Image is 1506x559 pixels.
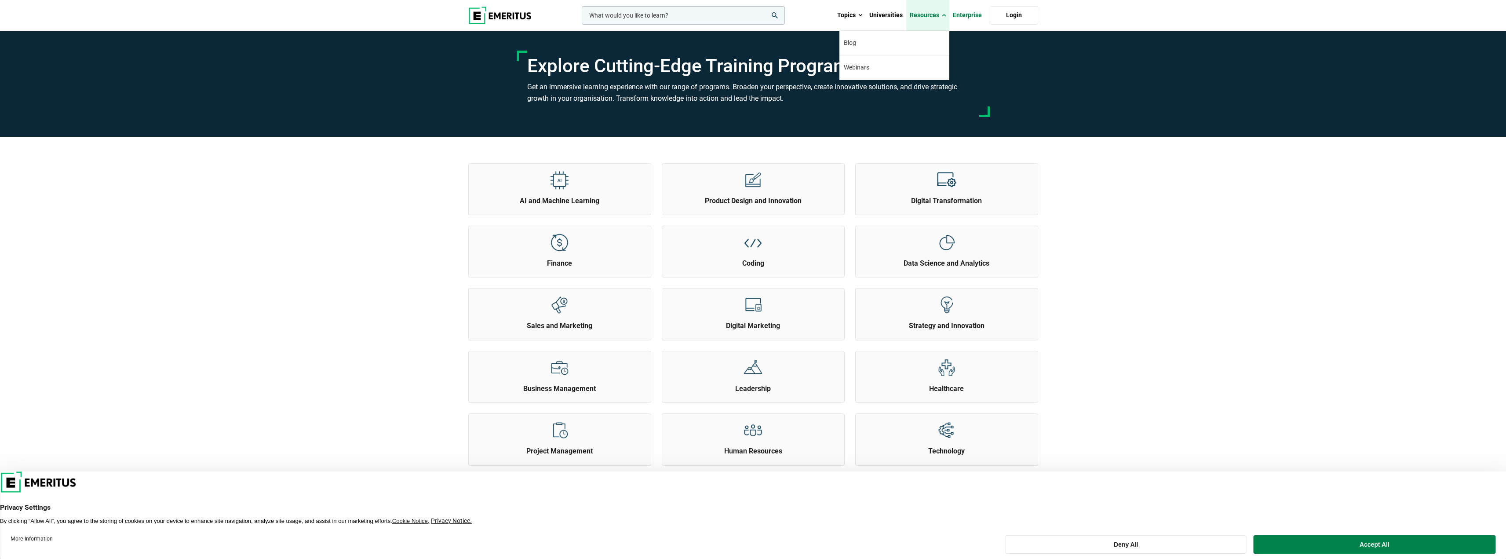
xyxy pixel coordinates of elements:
h2: Digital Transformation [858,196,1036,206]
h2: Business Management [471,384,649,394]
a: Explore Topics Human Resources [662,414,844,456]
h2: Project Management [471,446,649,456]
h2: Technology [858,446,1036,456]
img: Explore Topics [937,233,956,252]
h2: Data Science and Analytics [858,259,1036,268]
h2: Strategy and Innovation [858,321,1036,331]
h2: AI and Machine Learning [471,196,649,206]
a: Explore Topics Sales and Marketing [469,289,651,331]
img: Explore Topics [743,295,763,315]
h2: Coding [664,259,842,268]
a: Explore Topics Coding [662,226,844,268]
img: Explore Topics [550,358,569,378]
img: Explore Topics [743,420,763,440]
a: Explore Topics Product Design and Innovation [662,164,844,206]
h1: Explore Cutting-Edge Training Programs [527,55,979,77]
h2: Human Resources [664,446,842,456]
img: Explore Topics [550,233,569,252]
img: Explore Topics [550,295,569,315]
a: Explore Topics Project Management [469,414,651,456]
img: Explore Topics [550,420,569,440]
a: Explore Topics Technology [856,414,1038,456]
a: Login [990,6,1038,25]
a: Explore Topics AI and Machine Learning [469,164,651,206]
img: Explore Topics [743,358,763,378]
h2: Finance [471,259,649,268]
a: Explore Topics Business Management [469,351,651,394]
img: Explore Topics [743,233,763,252]
h2: Healthcare [858,384,1036,394]
img: Explore Topics [937,358,956,378]
h2: Product Design and Innovation [664,196,842,206]
img: Explore Topics [937,420,956,440]
a: Explore Topics Finance [469,226,651,268]
h3: Get an immersive learning experience with our range of programs. Broaden your perspective, create... [527,81,979,104]
img: Explore Topics [937,295,956,315]
a: Explore Topics Healthcare [856,351,1038,394]
a: Webinars [839,55,949,80]
a: Explore Topics Strategy and Innovation [856,289,1038,331]
a: Explore Topics Leadership [662,351,844,394]
input: woocommerce-product-search-field-0 [582,6,785,25]
a: Blog [839,31,949,55]
img: Explore Topics [743,170,763,190]
h2: Leadership [664,384,842,394]
a: Explore Topics Digital Transformation [856,164,1038,206]
a: Explore Topics Digital Marketing [662,289,844,331]
h2: Digital Marketing [664,321,842,331]
h2: Sales and Marketing [471,321,649,331]
img: Explore Topics [937,170,956,190]
a: Explore Topics Data Science and Analytics [856,226,1038,268]
img: Explore Topics [550,170,569,190]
